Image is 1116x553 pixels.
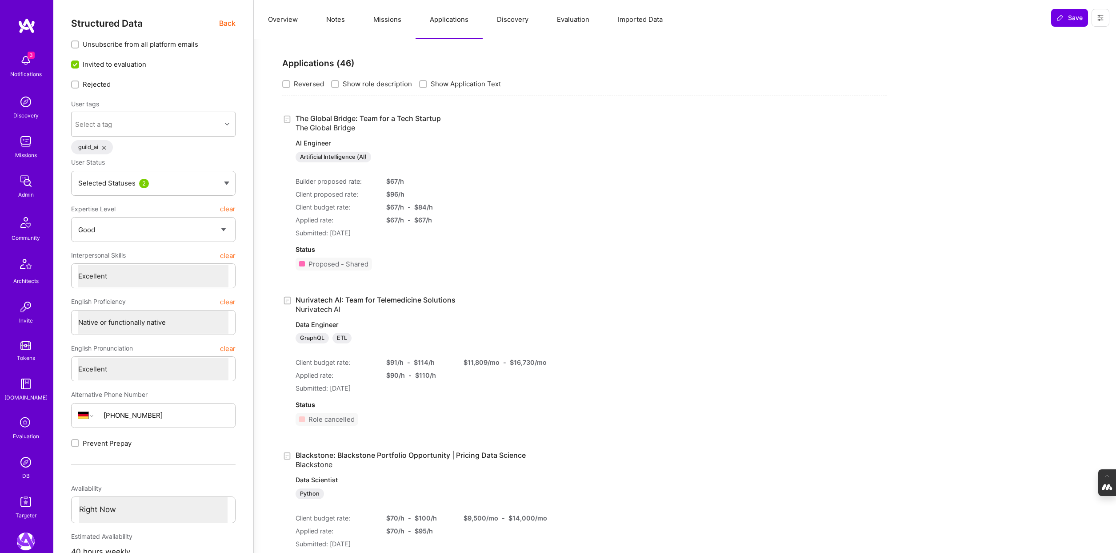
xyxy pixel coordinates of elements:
img: discovery [17,93,35,111]
div: $ 91 /h [386,358,404,367]
i: icon Application [282,295,292,306]
div: $ 90 /h [386,371,405,380]
span: Blackstone [296,460,332,469]
div: Estimated Availability [71,529,236,545]
span: Selected Statuses [78,179,136,187]
div: $ 16,730 /mo [510,358,547,367]
input: +1 (000) 000-0000 [104,404,228,427]
a: The Global Bridge: Team for a Tech StartupThe Global BridgeAI EngineerArtificial Intelligence (AI) [296,114,530,162]
span: Reversed [294,79,324,89]
div: Created [282,114,296,124]
div: Artificial Intelligence (AI) [296,152,371,162]
div: Proposed - Shared [308,259,368,269]
i: icon Chevron [225,122,229,126]
button: clear [220,201,236,217]
div: Discovery [13,111,39,120]
div: Status [296,400,530,409]
span: The Global Bridge [296,123,355,132]
div: - [408,526,411,536]
div: Admin [18,190,34,199]
div: $ 114 /h [414,358,435,367]
a: A.Team: Leading A.Team's Marketing & DemandGen [15,533,37,550]
i: icon Application [282,451,292,461]
div: $ 110 /h [415,371,436,380]
div: - [502,513,505,523]
span: Rejected [83,80,111,89]
div: Select a tag [75,120,112,129]
div: Submitted: [DATE] [296,383,530,393]
div: Status [296,245,530,254]
button: clear [220,294,236,310]
div: Tokens [17,353,35,363]
img: A.Team: Leading A.Team's Marketing & DemandGen [17,533,35,550]
span: Unsubscribe from all platform emails [83,40,198,49]
p: AI Engineer [296,139,530,148]
i: icon Close [102,146,106,149]
img: Community [15,212,36,233]
div: Client budget rate: [296,358,376,367]
div: Targeter [16,511,36,520]
p: Data Scientist [296,476,530,484]
div: - [503,358,506,367]
div: Created [282,451,296,461]
img: guide book [17,375,35,393]
span: Back [219,18,236,29]
img: admin teamwork [17,172,35,190]
span: Save [1056,13,1083,22]
div: Client proposed rate: [296,190,376,199]
span: Interpersonal Skills [71,247,126,263]
div: - [408,513,411,523]
div: - [408,215,411,225]
div: Applied rate: [296,526,376,536]
div: Created [282,295,296,306]
span: User Status [71,158,105,166]
div: ETL [332,333,352,343]
div: $ 84 /h [414,202,433,212]
div: Architects [13,276,39,286]
img: teamwork [17,133,35,150]
span: Show Application Text [431,79,501,89]
div: Invite [19,316,33,325]
div: [DOMAIN_NAME] [4,393,48,402]
a: Nurivatech AI: Team for Telemedicine SolutionsNurivatech AIData EngineerGraphQLETL [296,295,530,344]
div: Python [296,488,324,499]
div: - [407,358,410,367]
span: Show role description [343,79,412,89]
button: clear [220,247,236,263]
img: Invite [17,298,35,316]
div: Role cancelled [308,415,355,424]
img: Architects [15,255,36,276]
div: Availability [71,480,236,496]
span: Alternative Phone Number [71,391,148,398]
div: Missions [15,150,37,160]
span: Structured Data [71,18,143,29]
span: Prevent Prepay [83,439,132,448]
div: $ 100 /h [415,513,437,523]
div: $ 70 /h [386,526,404,536]
img: logo [18,18,36,34]
div: Applied rate: [296,371,376,380]
div: Evaluation [13,432,39,441]
div: - [408,371,412,380]
div: guild_ai [71,140,113,154]
div: $ 14,000 /mo [508,513,547,523]
span: 3 [28,52,35,59]
img: Skill Targeter [17,493,35,511]
span: Expertise Level [71,201,116,217]
div: $ 67 /h [386,202,404,212]
span: English Pronunciation [71,340,133,356]
img: Admin Search [17,453,35,471]
div: Client budget rate: [296,202,376,212]
i: icon Application [282,114,292,125]
p: Data Engineer [296,320,530,329]
a: Blackstone: Blackstone Portfolio Opportunity | Pricing Data ScienceBlackstoneData ScientistPython [296,451,530,499]
div: Submitted: [DATE] [296,539,530,549]
span: English Proficiency [71,294,126,310]
div: $ 67 /h [386,215,404,225]
div: - [408,202,411,212]
div: $ 67 /h [414,215,432,225]
div: $ 9,500 /mo [464,513,498,523]
img: tokens [20,341,31,350]
div: GraphQL [296,333,329,343]
span: Invited to evaluation [83,60,146,69]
